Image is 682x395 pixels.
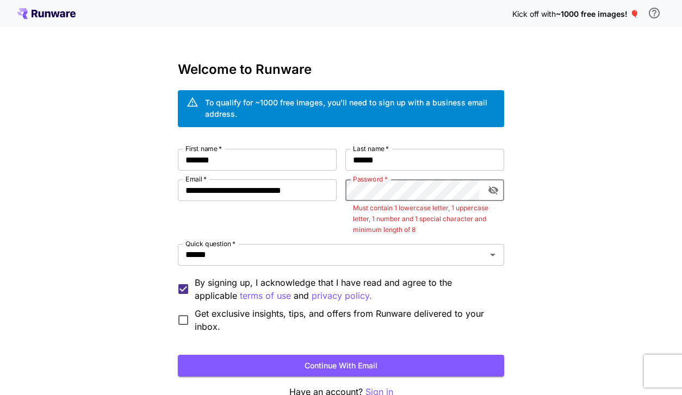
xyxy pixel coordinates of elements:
[512,9,556,18] span: Kick off with
[240,289,291,303] button: By signing up, I acknowledge that I have read and agree to the applicable and privacy policy.
[643,2,665,24] button: In order to qualify for free credit, you need to sign up with a business email address and click ...
[556,9,639,18] span: ~1000 free images! 🎈
[178,62,504,77] h3: Welcome to Runware
[185,174,207,184] label: Email
[178,355,504,377] button: Continue with email
[205,97,495,120] div: To qualify for ~1000 free images, you’ll need to sign up with a business email address.
[483,180,503,200] button: toggle password visibility
[195,307,495,333] span: Get exclusive insights, tips, and offers from Runware delivered to your inbox.
[353,174,388,184] label: Password
[240,289,291,303] p: terms of use
[485,247,500,262] button: Open
[185,144,222,153] label: First name
[185,239,235,248] label: Quick question
[353,203,497,235] p: Must contain 1 lowercase letter, 1 uppercase letter, 1 number and 1 special character and minimum...
[312,289,372,303] button: By signing up, I acknowledge that I have read and agree to the applicable terms of use and
[195,276,495,303] p: By signing up, I acknowledge that I have read and agree to the applicable and
[312,289,372,303] p: privacy policy.
[353,144,389,153] label: Last name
